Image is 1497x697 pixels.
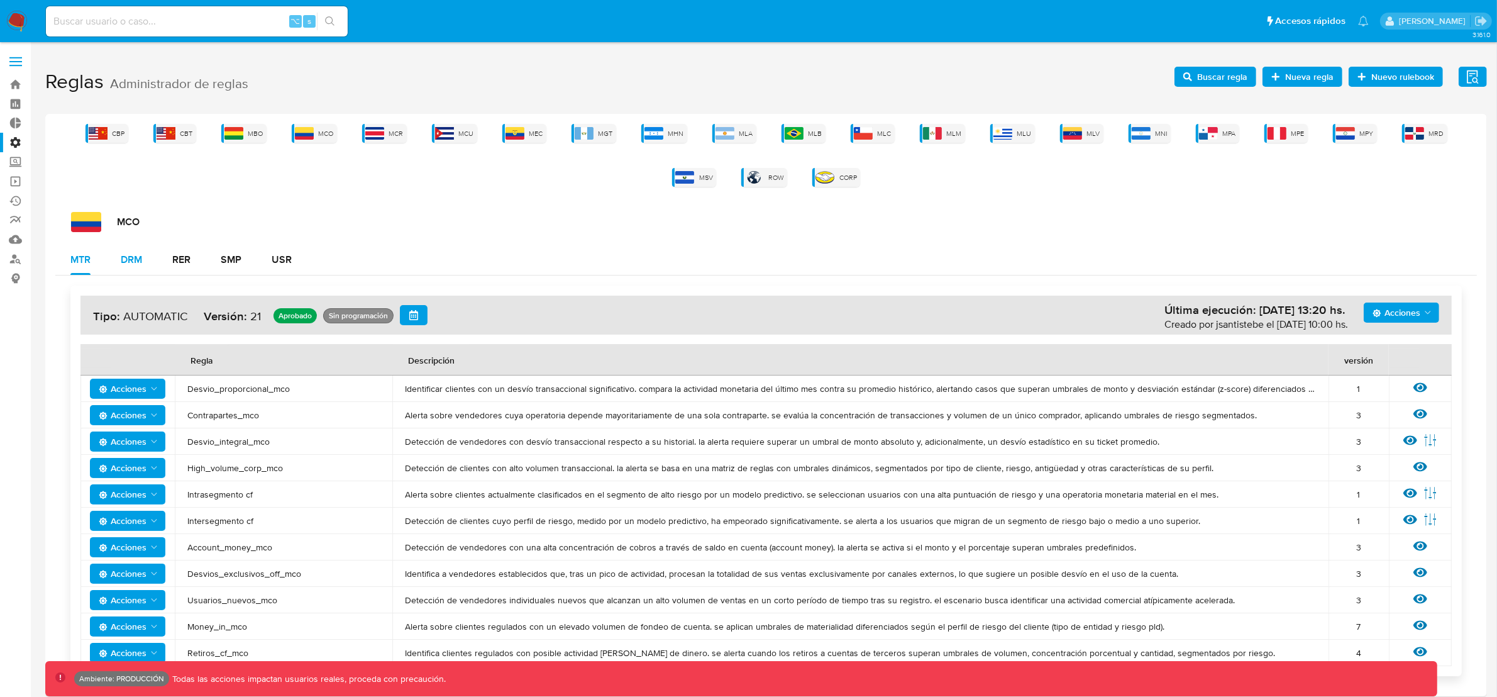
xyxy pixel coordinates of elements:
p: Todas las acciones impactan usuarios reales, proceda con precaución. [169,673,446,685]
span: s [307,15,311,27]
p: david.garay@mercadolibre.com.co [1399,15,1470,27]
span: Accesos rápidos [1275,14,1345,28]
a: Salir [1474,14,1488,28]
input: Buscar usuario o caso... [46,13,348,30]
span: ⌥ [290,15,300,27]
p: Ambiente: PRODUCCIÓN [79,676,164,681]
a: Notificaciones [1358,16,1369,26]
button: search-icon [317,13,343,30]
